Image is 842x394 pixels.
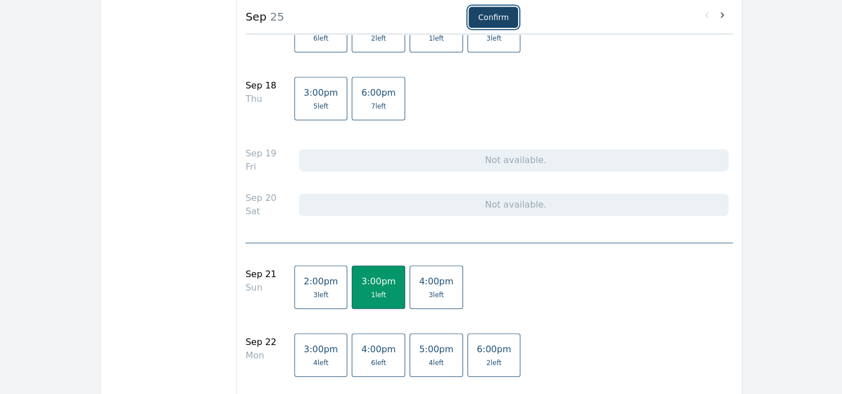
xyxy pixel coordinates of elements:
[245,281,277,294] div: Sun
[245,191,277,205] div: Sep 20
[371,358,386,367] span: 6 left
[304,276,338,287] span: 2:00pm
[486,358,501,367] span: 2 left
[361,344,396,354] span: 4:00pm
[371,34,386,43] span: 2 left
[245,92,277,106] div: Thu
[313,102,328,111] span: 5 left
[419,344,454,354] span: 5:00pm
[245,10,267,23] strong: Sep
[245,349,277,362] div: Mon
[245,147,277,160] div: Sep 19
[245,160,277,174] div: Fri
[469,7,518,28] button: Confirm
[313,34,328,43] span: 6 left
[304,87,338,98] span: 3:00pm
[267,10,284,23] span: 25
[486,34,501,43] span: 3 left
[245,205,277,218] div: Sat
[429,34,444,43] span: 1 left
[371,290,386,299] span: 1 left
[245,268,277,281] div: Sep 21
[299,194,728,216] div: Not available.
[371,102,386,111] span: 7 left
[245,79,277,92] div: Sep 18
[429,290,444,299] span: 3 left
[313,358,328,367] span: 4 left
[361,276,396,287] span: 3:00pm
[245,336,277,349] div: Sep 22
[313,290,328,299] span: 3 left
[429,358,444,367] span: 4 left
[361,87,396,98] span: 6:00pm
[419,276,454,287] span: 4:00pm
[477,344,511,354] span: 6:00pm
[304,344,338,354] span: 3:00pm
[299,149,728,171] div: Not available.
